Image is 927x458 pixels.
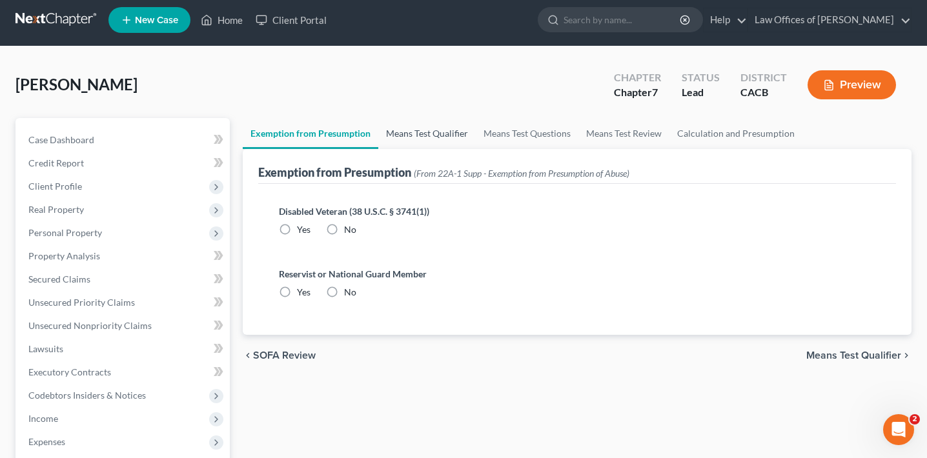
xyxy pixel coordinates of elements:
span: 7 [652,86,658,98]
span: Yes [297,286,311,297]
label: Reservist or National Guard Member [279,267,875,281]
a: Property Analysis [18,244,230,268]
span: 2 [910,414,920,424]
span: No [344,286,356,297]
label: Disabled Veteran (38 U.S.C. § 3741(1)) [279,204,875,218]
a: Unsecured Nonpriority Claims [18,314,230,337]
a: Credit Report [18,152,230,175]
iframe: Intercom live chat [883,414,914,445]
div: CACB [740,85,787,100]
span: [PERSON_NAME] [15,75,138,94]
span: Expenses [28,436,65,447]
input: Search by name... [564,8,682,32]
div: Lead [682,85,720,100]
a: Case Dashboard [18,128,230,152]
a: Home [194,8,249,32]
span: Income [28,413,58,424]
a: Unsecured Priority Claims [18,291,230,314]
a: Exemption from Presumption [243,118,378,149]
span: Case Dashboard [28,134,94,145]
a: Executory Contracts [18,361,230,384]
span: Executory Contracts [28,366,111,377]
div: Chapter [614,85,661,100]
span: (From 22A-1 Supp - Exemption from Presumption of Abuse) [414,168,629,179]
button: Means Test Qualifier chevron_right [806,350,912,361]
span: New Case [135,15,178,25]
a: Law Offices of [PERSON_NAME] [748,8,911,32]
a: Means Test Qualifier [378,118,476,149]
div: Exemption from Presumption [258,164,629,180]
span: Real Property [28,204,84,215]
div: Status [682,70,720,85]
i: chevron_right [901,350,912,361]
a: Means Test Questions [476,118,578,149]
div: District [740,70,787,85]
a: Client Portal [249,8,333,32]
a: Help [704,8,747,32]
button: chevron_left SOFA Review [243,350,316,361]
span: Lawsuits [28,343,63,354]
button: Preview [808,70,896,99]
span: Unsecured Priority Claims [28,297,135,308]
span: Means Test Qualifier [806,350,901,361]
span: Client Profile [28,181,82,192]
span: Property Analysis [28,250,100,261]
span: SOFA Review [253,350,316,361]
a: Lawsuits [18,337,230,361]
span: Credit Report [28,157,84,168]
a: Calculation and Presumption [669,118,802,149]
a: Secured Claims [18,268,230,291]
div: Chapter [614,70,661,85]
span: Unsecured Nonpriority Claims [28,320,152,331]
span: Codebtors Insiders & Notices [28,390,146,401]
span: Secured Claims [28,274,90,284]
span: No [344,224,356,235]
span: Personal Property [28,227,102,238]
i: chevron_left [243,350,253,361]
a: Means Test Review [578,118,669,149]
span: Yes [297,224,311,235]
